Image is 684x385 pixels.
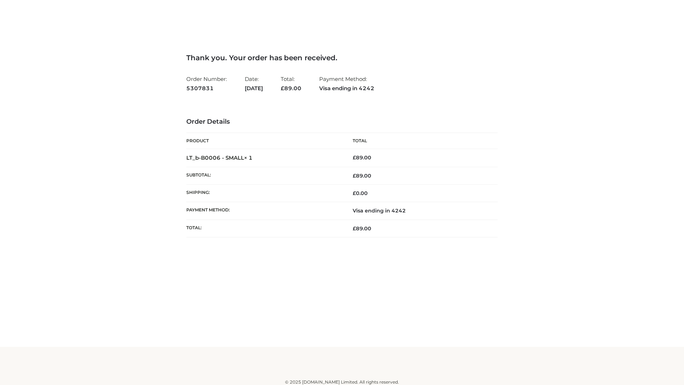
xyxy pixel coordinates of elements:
span: 89.00 [353,225,371,232]
li: Date: [245,73,263,94]
h3: Order Details [186,118,498,126]
strong: Visa ending in 4242 [319,84,374,93]
li: Payment Method: [319,73,374,94]
span: 89.00 [281,85,301,92]
bdi: 89.00 [353,154,371,161]
strong: × 1 [244,154,253,161]
th: Product [186,133,342,149]
li: Order Number: [186,73,227,94]
span: £ [353,225,356,232]
li: Total: [281,73,301,94]
th: Subtotal: [186,167,342,184]
th: Total: [186,220,342,237]
th: Total [342,133,498,149]
td: Visa ending in 4242 [342,202,498,220]
h3: Thank you. Your order has been received. [186,53,498,62]
span: £ [281,85,284,92]
strong: 5307831 [186,84,227,93]
strong: LT_b-B0006 - SMALL [186,154,253,161]
th: Payment method: [186,202,342,220]
span: 89.00 [353,173,371,179]
th: Shipping: [186,185,342,202]
strong: [DATE] [245,84,263,93]
span: £ [353,190,356,196]
span: £ [353,173,356,179]
bdi: 0.00 [353,190,368,196]
span: £ [353,154,356,161]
